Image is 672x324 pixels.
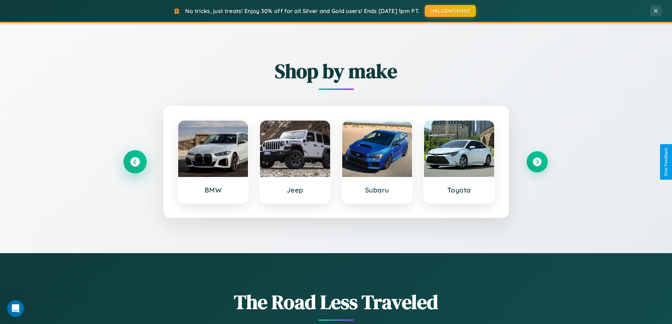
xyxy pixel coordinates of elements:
[125,288,548,316] h1: The Road Less Traveled
[431,186,487,194] h3: Toyota
[664,148,668,176] div: Give Feedback
[7,300,24,317] iframe: Intercom live chat
[267,186,323,194] h3: Jeep
[125,57,548,85] h2: Shop by make
[185,7,419,14] span: No tricks, just treats! Enjoy 30% off for all Silver and Gold users! Ends [DATE] 1pm PT.
[425,5,476,17] button: HALLOWEEN30
[185,186,241,194] h3: BMW
[349,186,405,194] h3: Subaru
